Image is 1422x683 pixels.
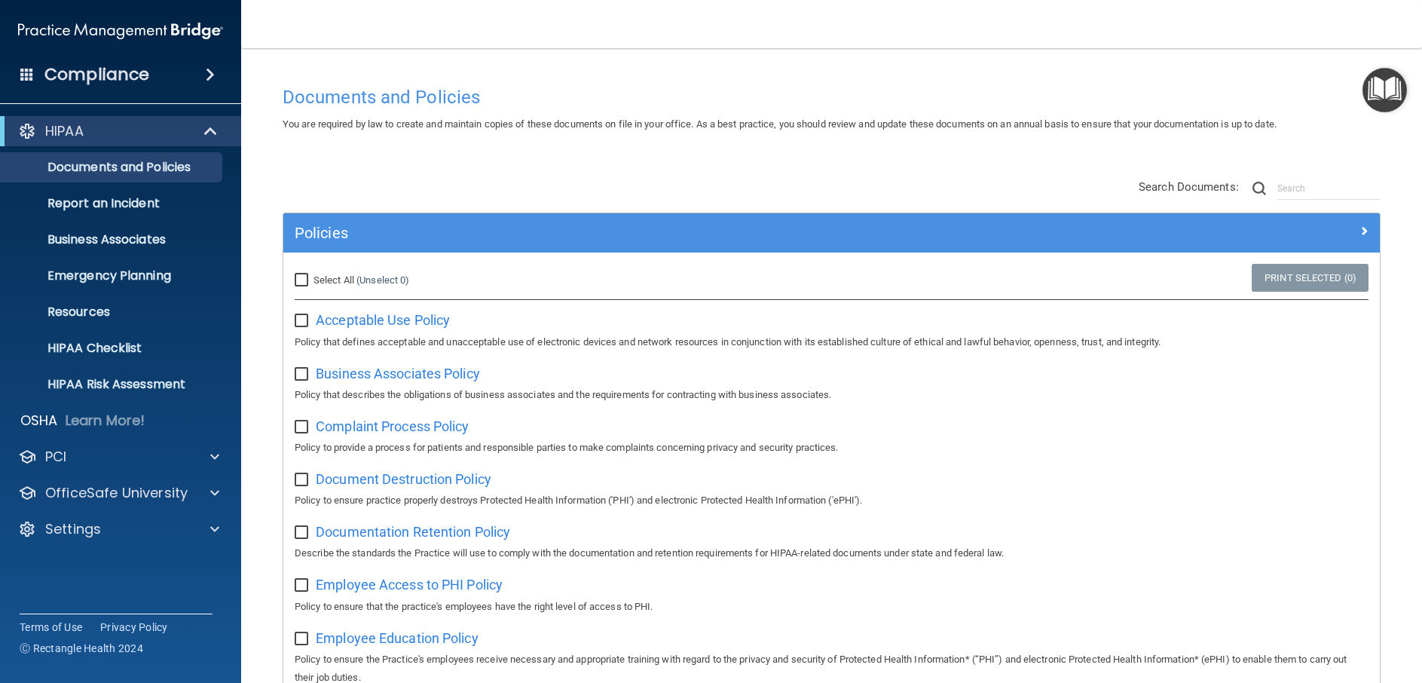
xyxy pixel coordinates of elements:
p: Documents and Policies [10,160,216,175]
a: Policies [295,221,1368,245]
p: Policy that describes the obligations of business associates and the requirements for contracting... [295,386,1368,404]
a: PCI [18,448,219,466]
a: Print Selected (0) [1252,264,1368,292]
p: Report an Incident [10,196,216,211]
p: Learn More! [66,412,145,430]
span: Document Destruction Policy [316,471,491,487]
span: Ⓒ Rectangle Health 2024 [20,641,143,656]
p: OSHA [20,412,58,430]
p: Resources [10,305,216,320]
p: Emergency Planning [10,268,216,283]
img: ic-search.3b580494.png [1252,182,1266,195]
p: Business Associates [10,232,216,247]
p: Policy to ensure that the practice's employees have the right level of access to PHI. [295,598,1368,616]
span: You are required by law to create and maintain copies of these documents on file in your office. ... [283,118,1277,130]
span: Documentation Retention Policy [316,524,510,540]
iframe: Drift Widget Chat Controller [1161,576,1404,636]
span: Acceptable Use Policy [316,312,450,328]
p: Policy to ensure practice properly destroys Protected Health Information ('PHI') and electronic P... [295,492,1368,510]
p: Policy that defines acceptable and unacceptable use of electronic devices and network resources i... [295,333,1368,351]
span: Search Documents: [1139,180,1239,194]
span: Business Associates Policy [316,366,480,381]
a: Settings [18,520,219,538]
input: Search [1277,177,1381,200]
p: HIPAA [45,122,84,140]
button: Open Resource Center [1362,68,1407,112]
p: OfficeSafe University [45,484,188,502]
p: HIPAA Checklist [10,341,216,356]
h4: Documents and Policies [283,87,1381,107]
p: Settings [45,520,101,538]
input: Select All (Unselect 0) [295,274,312,286]
a: (Unselect 0) [356,274,409,286]
span: Select All [313,274,354,286]
span: Employee Access to PHI Policy [316,577,503,593]
h4: Compliance [44,64,149,85]
a: OfficeSafe University [18,484,219,502]
p: PCI [45,448,66,466]
p: Describe the standards the Practice will use to comply with the documentation and retention requi... [295,544,1368,562]
p: Policy to provide a process for patients and responsible parties to make complaints concerning pr... [295,439,1368,457]
h5: Policies [295,225,1094,241]
p: HIPAA Risk Assessment [10,377,216,392]
img: PMB logo [18,16,223,46]
span: Employee Education Policy [316,630,479,646]
a: Terms of Use [20,620,82,635]
span: Complaint Process Policy [316,418,469,434]
a: Privacy Policy [100,620,168,635]
a: HIPAA [18,122,219,140]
